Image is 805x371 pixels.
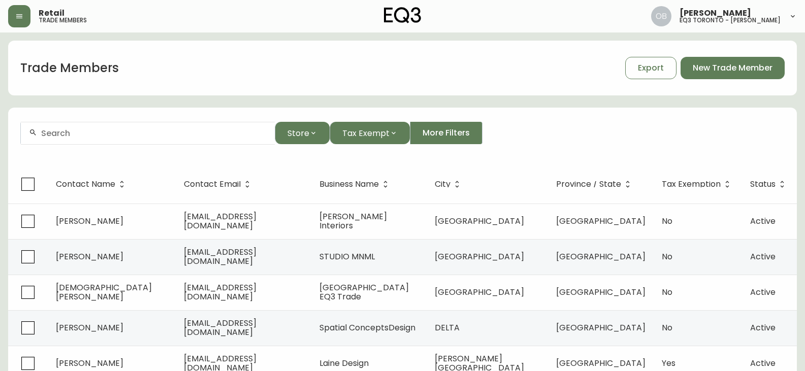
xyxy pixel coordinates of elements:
span: [GEOGRAPHIC_DATA] [556,322,646,333]
span: Contact Name [56,181,115,187]
span: Active [750,251,776,262]
span: Active [750,357,776,369]
span: [GEOGRAPHIC_DATA] [435,286,524,298]
span: Province / State [556,181,621,187]
button: Tax Exempt [330,122,410,144]
span: No [662,286,672,298]
img: logo [384,7,422,23]
span: No [662,251,672,262]
span: City [435,180,464,189]
span: STUDIO MNML [319,251,375,262]
span: [PERSON_NAME] [56,357,123,369]
span: [GEOGRAPHIC_DATA] [556,286,646,298]
span: Business Name [319,180,392,189]
span: Active [750,322,776,333]
span: Yes [662,357,675,369]
span: [GEOGRAPHIC_DATA] [556,357,646,369]
span: [GEOGRAPHIC_DATA] [556,215,646,227]
span: Contact Name [56,180,128,189]
span: [PERSON_NAME] Interiors [319,211,387,231]
span: DELTA [435,322,460,333]
span: Business Name [319,181,379,187]
span: [DEMOGRAPHIC_DATA][PERSON_NAME] [56,282,152,302]
span: Tax Exemption [662,181,721,187]
span: [GEOGRAPHIC_DATA] [435,215,524,227]
span: Spatial ConceptsDesign [319,322,415,333]
span: [PERSON_NAME] [56,215,123,227]
span: Active [750,286,776,298]
span: Active [750,215,776,227]
span: Province / State [556,180,634,189]
span: Export [638,62,664,74]
span: [EMAIL_ADDRESS][DOMAIN_NAME] [184,246,256,267]
button: More Filters [410,122,482,144]
span: Laine Design [319,357,369,369]
span: [GEOGRAPHIC_DATA] [435,251,524,262]
span: More Filters [423,127,470,139]
span: Contact Email [184,181,241,187]
span: Status [750,181,776,187]
span: [PERSON_NAME] [680,9,751,17]
button: Export [625,57,677,79]
span: Tax Exemption [662,180,734,189]
span: Retail [39,9,65,17]
span: [EMAIL_ADDRESS][DOMAIN_NAME] [184,211,256,231]
span: Status [750,180,789,189]
input: Search [41,128,267,138]
span: [PERSON_NAME] [56,251,123,262]
h1: Trade Members [20,59,119,77]
span: New Trade Member [693,62,772,74]
span: City [435,181,450,187]
img: 8e0065c524da89c5c924d5ed86cfe468 [651,6,671,26]
span: [PERSON_NAME] [56,322,123,333]
span: [EMAIL_ADDRESS][DOMAIN_NAME] [184,317,256,338]
h5: eq3 toronto - [PERSON_NAME] [680,17,781,23]
span: [GEOGRAPHIC_DATA] EQ3 Trade [319,282,409,302]
span: [GEOGRAPHIC_DATA] [556,251,646,262]
span: Tax Exempt [342,127,390,140]
span: Store [287,127,309,140]
button: New Trade Member [681,57,785,79]
span: No [662,322,672,333]
span: No [662,215,672,227]
span: Contact Email [184,180,254,189]
span: [EMAIL_ADDRESS][DOMAIN_NAME] [184,282,256,302]
h5: trade members [39,17,87,23]
button: Store [275,122,330,144]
